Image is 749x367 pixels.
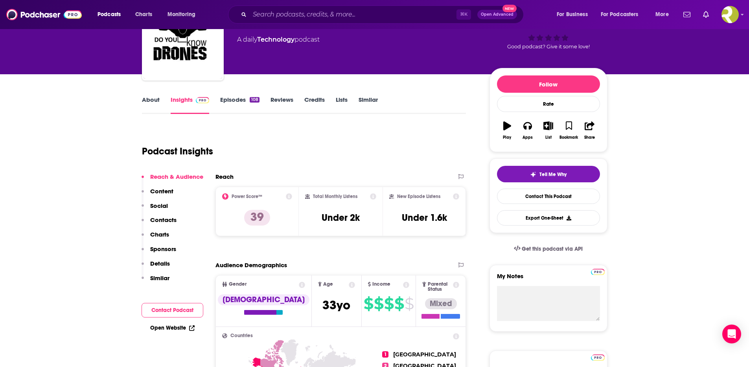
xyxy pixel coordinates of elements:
[425,298,457,309] div: Mixed
[721,6,739,23] img: User Profile
[135,9,152,20] span: Charts
[497,189,600,204] a: Contact This Podcast
[6,7,82,22] a: Podchaser - Follow, Share and Rate Podcasts
[142,231,169,245] button: Charts
[196,97,210,103] img: Podchaser Pro
[257,36,294,43] a: Technology
[545,135,552,140] div: List
[591,353,605,361] a: Pro website
[142,303,203,317] button: Contact Podcast
[559,116,579,145] button: Bookmark
[530,171,536,178] img: tell me why sparkle
[522,246,583,252] span: Get this podcast via API
[722,325,741,343] div: Open Intercom Messenger
[503,135,511,140] div: Play
[142,216,177,231] button: Contacts
[323,282,333,287] span: Age
[538,116,558,145] button: List
[130,8,157,21] a: Charts
[271,96,293,114] a: Reviews
[162,8,206,21] button: open menu
[402,212,447,224] h3: Under 1.6k
[596,8,650,21] button: open menu
[142,145,213,157] h1: Podcast Insights
[591,269,605,275] img: Podchaser Pro
[215,261,287,269] h2: Audience Demographics
[721,6,739,23] span: Logged in as ResoluteTulsa
[150,187,173,195] p: Content
[250,97,259,103] div: 108
[142,96,160,114] a: About
[150,173,203,180] p: Reach & Audience
[150,202,168,209] p: Social
[150,274,169,282] p: Similar
[313,194,357,199] h2: Total Monthly Listens
[150,216,177,224] p: Contacts
[150,231,169,238] p: Charts
[397,194,440,199] h2: New Episode Listens
[142,173,203,187] button: Reach & Audience
[497,272,600,286] label: My Notes
[721,6,739,23] button: Show profile menu
[384,297,394,310] span: $
[142,260,170,274] button: Details
[477,10,517,19] button: Open AdvancedNew
[374,297,383,310] span: $
[394,297,404,310] span: $
[142,274,169,289] button: Similar
[680,8,694,21] a: Show notifications dropdown
[382,351,388,358] span: 1
[322,297,350,313] span: 33 yo
[551,8,598,21] button: open menu
[372,282,390,287] span: Income
[591,354,605,361] img: Podchaser Pro
[220,96,259,114] a: Episodes108
[579,116,600,145] button: Share
[229,282,247,287] span: Gender
[142,245,176,260] button: Sponsors
[490,6,607,55] div: 39Good podcast? Give it some love!
[237,35,320,44] div: A daily podcast
[142,187,173,202] button: Content
[98,9,121,20] span: Podcasts
[497,166,600,182] button: tell me why sparkleTell Me Why
[591,268,605,275] a: Pro website
[250,8,456,21] input: Search podcasts, credits, & more...
[497,75,600,93] button: Follow
[700,8,712,21] a: Show notifications dropdown
[523,135,533,140] div: Apps
[405,297,414,310] span: $
[539,171,567,178] span: Tell Me Why
[508,239,589,259] a: Get this podcast via API
[502,5,517,12] span: New
[232,194,262,199] h2: Power Score™
[481,13,513,17] span: Open Advanced
[304,96,325,114] a: Credits
[497,210,600,226] button: Export One-Sheet
[150,260,170,267] p: Details
[230,333,253,338] span: Countries
[244,210,270,226] p: 39
[171,96,210,114] a: InsightsPodchaser Pro
[359,96,378,114] a: Similar
[557,9,588,20] span: For Business
[150,245,176,253] p: Sponsors
[215,173,234,180] h2: Reach
[393,351,456,358] span: [GEOGRAPHIC_DATA]
[142,202,168,217] button: Social
[150,325,195,331] a: Open Website
[322,212,360,224] h3: Under 2k
[456,9,471,20] span: ⌘ K
[655,9,669,20] span: More
[428,282,452,292] span: Parental Status
[559,135,578,140] div: Bookmark
[584,135,595,140] div: Share
[517,116,538,145] button: Apps
[364,297,373,310] span: $
[497,116,517,145] button: Play
[507,44,590,50] span: Good podcast? Give it some love!
[144,0,222,79] img: Do You Know Drones?
[92,8,131,21] button: open menu
[167,9,195,20] span: Monitoring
